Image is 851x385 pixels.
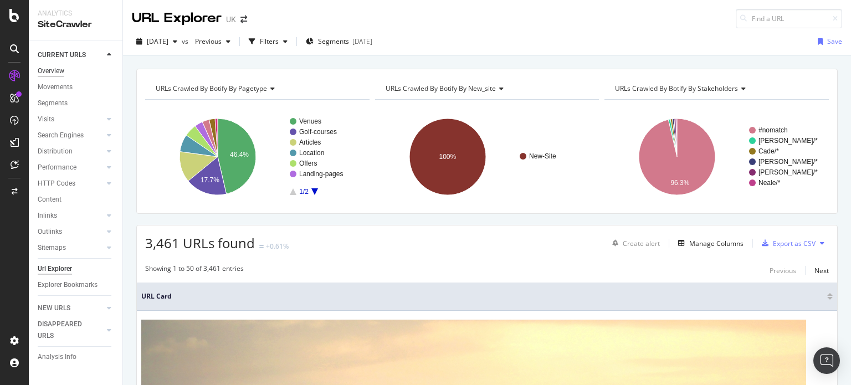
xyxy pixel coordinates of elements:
[613,80,819,97] h4: URLs Crawled By Botify By stakeholders
[153,80,360,97] h4: URLs Crawled By Botify By pagetype
[38,279,98,291] div: Explorer Bookmarks
[156,84,267,93] span: URLs Crawled By Botify By pagetype
[671,179,690,187] text: 96.3%
[689,239,744,248] div: Manage Columns
[38,194,61,206] div: Content
[758,126,788,134] text: #nomatch
[383,80,589,97] h4: URLs Crawled By Botify By new_site
[386,84,496,93] span: URLs Crawled By Botify By new_site
[38,81,73,93] div: Movements
[38,263,72,275] div: Url Explorer
[38,279,115,291] a: Explorer Bookmarks
[38,351,115,363] a: Analysis Info
[318,37,349,46] span: Segments
[132,33,182,50] button: [DATE]
[813,33,842,50] button: Save
[38,302,104,314] a: NEW URLS
[260,37,279,46] div: Filters
[38,263,115,275] a: Url Explorer
[38,226,104,238] a: Outlinks
[38,9,114,18] div: Analytics
[132,9,222,28] div: URL Explorer
[299,160,317,167] text: Offers
[38,49,104,61] a: CURRENT URLS
[758,137,818,145] text: [PERSON_NAME]/*
[38,226,62,238] div: Outlinks
[38,97,115,109] a: Segments
[375,109,597,205] svg: A chart.
[38,18,114,31] div: SiteCrawler
[299,128,337,136] text: Golf-courses
[529,152,556,160] text: New-Site
[191,33,235,50] button: Previous
[299,188,309,196] text: 1/2
[38,351,76,363] div: Analysis Info
[266,242,289,251] div: +0.61%
[736,9,842,28] input: Find a URL
[145,234,255,252] span: 3,461 URLs found
[757,234,816,252] button: Export as CSV
[147,37,168,46] span: 2025 Sep. 13th
[758,158,818,166] text: [PERSON_NAME]/*
[38,210,57,222] div: Inlinks
[259,245,264,248] img: Equal
[38,81,115,93] a: Movements
[145,109,367,205] svg: A chart.
[758,147,779,155] text: Cade/*
[230,151,249,158] text: 46.4%
[38,65,115,77] a: Overview
[38,130,84,141] div: Search Engines
[201,176,219,184] text: 17.7%
[182,37,191,46] span: vs
[814,266,829,275] div: Next
[244,33,292,50] button: Filters
[439,153,456,161] text: 100%
[240,16,247,23] div: arrow-right-arrow-left
[38,242,66,254] div: Sitemaps
[827,37,842,46] div: Save
[814,264,829,277] button: Next
[608,234,660,252] button: Create alert
[758,179,781,187] text: Neale/*
[770,266,796,275] div: Previous
[38,97,68,109] div: Segments
[38,146,73,157] div: Distribution
[38,319,104,342] a: DISAPPEARED URLS
[191,37,222,46] span: Previous
[299,138,321,146] text: Articles
[352,37,372,46] div: [DATE]
[758,168,818,176] text: [PERSON_NAME]/*
[38,178,75,189] div: HTTP Codes
[299,149,324,157] text: Location
[299,117,321,125] text: Venues
[38,178,104,189] a: HTTP Codes
[38,210,104,222] a: Inlinks
[38,114,54,125] div: Visits
[813,347,840,374] div: Open Intercom Messenger
[38,130,104,141] a: Search Engines
[38,49,86,61] div: CURRENT URLS
[604,109,826,205] svg: A chart.
[770,264,796,277] button: Previous
[299,170,343,178] text: Landing-pages
[623,239,660,248] div: Create alert
[38,162,76,173] div: Performance
[38,242,104,254] a: Sitemaps
[38,162,104,173] a: Performance
[141,291,824,301] span: URL Card
[615,84,738,93] span: URLs Crawled By Botify By stakeholders
[226,14,236,25] div: UK
[38,302,70,314] div: NEW URLS
[38,114,104,125] a: Visits
[301,33,377,50] button: Segments[DATE]
[145,264,244,277] div: Showing 1 to 50 of 3,461 entries
[773,239,816,248] div: Export as CSV
[38,319,94,342] div: DISAPPEARED URLS
[38,194,115,206] a: Content
[674,237,744,250] button: Manage Columns
[38,65,64,77] div: Overview
[38,146,104,157] a: Distribution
